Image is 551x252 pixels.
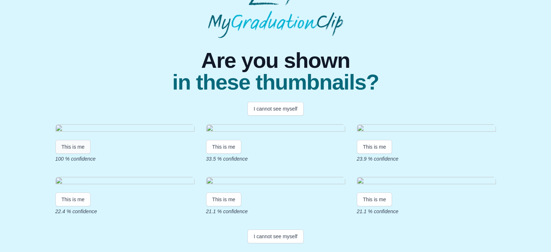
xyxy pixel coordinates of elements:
[55,193,91,206] button: This is me
[172,71,379,93] span: in these thumbnails?
[357,193,392,206] button: This is me
[357,208,496,215] p: 21.1 % confidence
[357,140,392,154] button: This is me
[206,177,345,187] img: e5934d0da6f91f54ad97e9ba4f42abdaf9a1e245.gif
[55,140,91,154] button: This is me
[357,177,496,187] img: 9dac5ed00a12699b27d3f8437d070f61f78c3e2e.gif
[357,155,496,162] p: 23.9 % confidence
[206,208,345,215] p: 21.1 % confidence
[247,230,304,243] button: I cannot see myself
[206,193,242,206] button: This is me
[55,177,195,187] img: 9dac0774c8339cc9303f88fb63aa1274cae7b8c1.gif
[55,208,195,215] p: 22.4 % confidence
[206,155,345,162] p: 33.5 % confidence
[357,124,496,134] img: fab54bfd51a1dfcf7391b6d2ee5b61492bf124bc.gif
[55,155,195,162] p: 100 % confidence
[172,50,379,71] span: Are you shown
[55,124,195,134] img: c99c31f667e89e54af7846358288cfd3b0e4e7a8.gif
[206,124,345,134] img: e2aa95b8bec53cd41ba9b6032cb51bcf03daccdb.gif
[206,140,242,154] button: This is me
[247,102,304,116] button: I cannot see myself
